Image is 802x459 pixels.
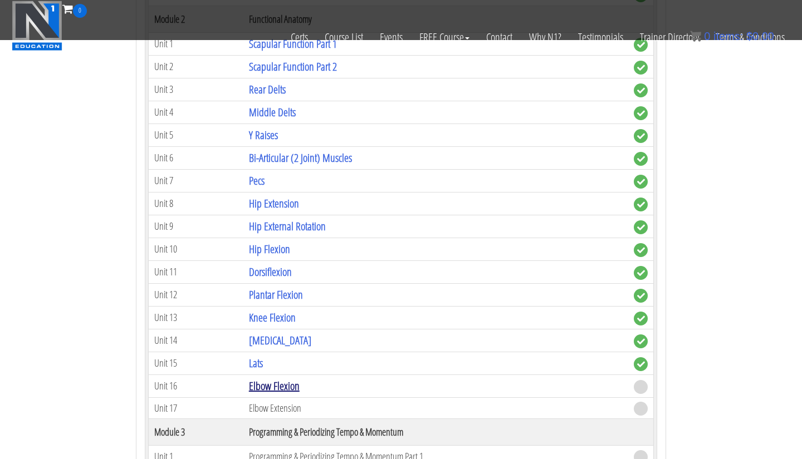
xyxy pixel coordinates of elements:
a: FREE Course [411,18,478,57]
td: Elbow Extension [243,397,628,419]
span: complete [634,61,648,75]
td: Unit 15 [149,352,243,374]
th: Programming & Periodizing Tempo & Momentum [243,419,628,446]
img: n1-education [12,1,62,51]
td: Unit 5 [149,124,243,146]
a: Dorsiflexion [249,264,292,279]
a: Events [371,18,411,57]
a: Knee Flexion [249,310,296,325]
td: Unit 4 [149,101,243,124]
a: Certs [282,18,316,57]
a: Hip Flexion [249,241,290,256]
bdi: 0.00 [746,30,774,42]
td: Unit 11 [149,260,243,283]
a: Terms & Conditions [707,18,793,57]
a: Why N1? [521,18,570,57]
a: Middle Delts [249,105,296,120]
a: Bi-Articular (2 Joint) Muscles [249,150,352,165]
span: complete [634,312,648,325]
td: Unit 16 [149,374,243,397]
a: Lats [249,356,263,371]
td: Unit 13 [149,306,243,329]
span: complete [634,175,648,189]
span: complete [634,83,648,97]
a: Scapular Function Part 2 [249,59,337,74]
span: complete [634,266,648,280]
a: Contact [478,18,521,57]
a: Pecs [249,173,265,188]
a: 0 [62,1,87,16]
a: [MEDICAL_DATA] [249,333,311,348]
a: Rear Delts [249,82,286,97]
span: complete [634,220,648,234]
span: items: [713,30,743,42]
td: Unit 2 [149,55,243,78]
a: Plantar Flexion [249,287,303,302]
a: Hip Extension [249,196,299,211]
a: Course List [316,18,371,57]
span: complete [634,334,648,348]
td: Unit 9 [149,215,243,238]
td: Unit 17 [149,397,243,419]
td: Unit 3 [149,78,243,101]
td: Unit 8 [149,192,243,215]
img: icon11.png [690,31,701,42]
span: complete [634,106,648,120]
a: Elbow Flexion [249,378,300,393]
span: complete [634,357,648,371]
a: Testimonials [570,18,632,57]
a: Hip External Rotation [249,219,326,234]
a: 0 items: $0.00 [690,30,774,42]
span: complete [634,243,648,257]
a: Y Raises [249,127,278,142]
td: Unit 10 [149,238,243,260]
span: 0 [73,4,87,18]
span: 0 [704,30,710,42]
span: $ [746,30,752,42]
td: Unit 7 [149,169,243,192]
th: Module 3 [149,419,243,446]
td: Unit 12 [149,283,243,306]
td: Unit 14 [149,329,243,352]
span: complete [634,152,648,166]
td: Unit 6 [149,146,243,169]
span: complete [634,129,648,143]
a: Trainer Directory [632,18,707,57]
span: complete [634,198,648,211]
span: complete [634,289,648,303]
